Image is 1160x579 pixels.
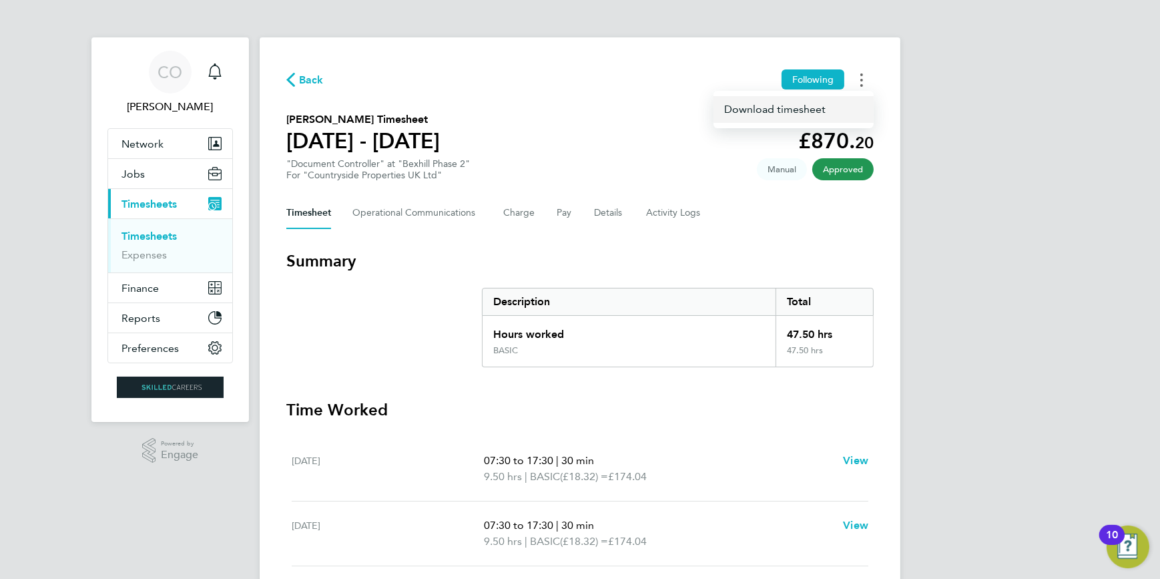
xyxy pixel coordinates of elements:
button: Network [108,129,232,158]
div: [DATE] [292,453,484,485]
span: Powered by [161,438,198,449]
button: Open Resource Center, 10 new notifications [1107,526,1149,568]
a: Timesheets Menu [713,96,874,123]
div: 47.50 hrs [776,345,873,367]
a: View [843,453,868,469]
div: Hours worked [483,316,776,345]
span: This timesheet was manually created. [757,158,807,180]
button: Pay [557,197,573,229]
span: 07:30 to 17:30 [484,519,553,532]
button: Finance [108,273,232,303]
span: Following [792,73,834,85]
span: Engage [161,449,198,461]
button: Timesheet [286,197,331,229]
button: Preferences [108,333,232,363]
a: Powered byEngage [142,438,199,463]
div: BASIC [493,345,518,356]
span: 9.50 hrs [484,535,522,548]
span: Network [121,138,164,150]
span: BASIC [530,469,560,485]
h1: [DATE] - [DATE] [286,128,440,154]
a: View [843,518,868,534]
h3: Summary [286,250,874,272]
button: Timesheets Menu [850,69,874,90]
span: | [556,454,559,467]
span: 9.50 hrs [484,470,522,483]
button: Back [286,71,324,88]
span: This timesheet has been approved. [812,158,874,180]
button: Operational Communications [352,197,482,229]
img: skilledcareers-logo-retina.png [117,377,224,398]
span: (£18.32) = [560,470,608,483]
button: Activity Logs [646,197,702,229]
div: [DATE] [292,518,484,550]
a: CO[PERSON_NAME] [107,51,233,115]
span: View [843,454,868,467]
span: £174.04 [608,470,647,483]
button: Reports [108,303,232,333]
h2: [PERSON_NAME] Timesheet [286,112,440,128]
nav: Main navigation [91,37,249,422]
span: £174.04 [608,535,647,548]
a: Expenses [121,248,167,261]
div: 10 [1106,535,1118,552]
div: 47.50 hrs [776,316,873,345]
div: Description [483,288,776,315]
span: CO [158,63,183,81]
span: Reports [121,312,160,325]
span: 30 min [561,519,594,532]
div: "Document Controller" at "Bexhill Phase 2" [286,158,470,181]
span: 07:30 to 17:30 [484,454,553,467]
span: Jobs [121,168,145,180]
span: | [525,470,527,483]
span: | [525,535,527,548]
app-decimal: £870. [798,128,874,154]
button: Details [594,197,625,229]
button: Following [782,69,844,89]
span: Finance [121,282,159,295]
div: For "Countryside Properties UK Ltd" [286,170,470,181]
span: BASIC [530,534,560,550]
a: Go to home page [107,377,233,398]
button: Timesheets [108,189,232,218]
span: Preferences [121,342,179,355]
span: (£18.32) = [560,535,608,548]
span: | [556,519,559,532]
a: Timesheets [121,230,177,242]
button: Jobs [108,159,232,188]
span: 30 min [561,454,594,467]
h3: Time Worked [286,399,874,421]
div: Total [776,288,873,315]
span: Back [299,72,324,88]
span: Timesheets [121,198,177,210]
span: 20 [855,133,874,152]
span: View [843,519,868,532]
button: Charge [503,197,535,229]
div: Summary [482,288,874,367]
span: Craig O'Donovan [107,99,233,115]
div: Timesheets [108,218,232,272]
